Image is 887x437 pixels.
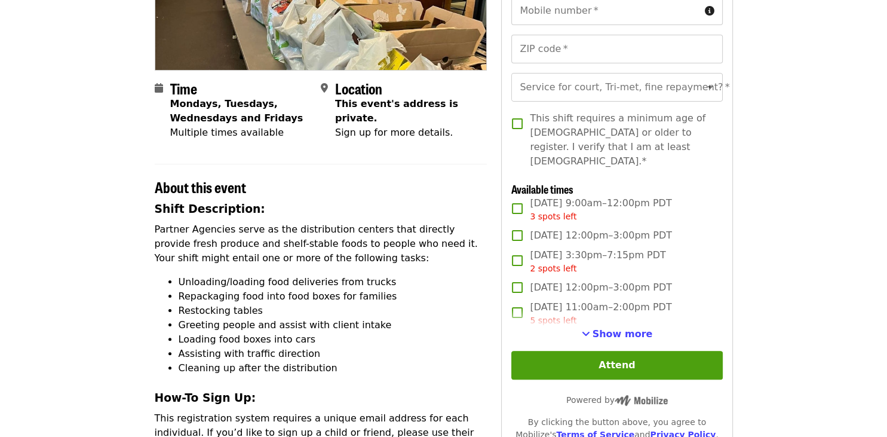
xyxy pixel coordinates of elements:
[530,196,671,223] span: [DATE] 9:00am–12:00pm PDT
[530,280,672,295] span: [DATE] 12:00pm–3:00pm PDT
[170,78,197,99] span: Time
[530,300,671,327] span: [DATE] 11:00am–2:00pm PDT
[155,222,487,265] p: Partner Agencies serve as the distribution centers that directly provide fresh produce and shelf-...
[511,35,722,63] input: ZIP code
[179,289,487,304] li: Repackaging food into food boxes for families
[179,318,487,332] li: Greeting people and assist with client intake
[511,351,722,380] button: Attend
[170,126,311,140] div: Multiple times available
[155,203,265,215] strong: Shift Description:
[179,347,487,361] li: Assisting with traffic direction
[335,127,453,138] span: Sign up for more details.
[179,275,487,289] li: Unloading/loading food deliveries from trucks
[615,395,668,406] img: Powered by Mobilize
[530,248,665,275] span: [DATE] 3:30pm–7:15pm PDT
[179,361,487,375] li: Cleaning up after the distribution
[511,181,573,197] span: Available times
[335,98,458,124] span: This event's address is private.
[170,98,303,124] strong: Mondays, Tuesdays, Wednesdays and Fridays
[705,5,714,17] i: circle-info icon
[566,395,668,405] span: Powered by
[702,79,719,96] button: Open
[530,212,576,221] span: 3 spots left
[155,392,256,404] strong: How-To Sign Up:
[155,82,163,94] i: calendar icon
[530,264,576,273] span: 2 spots left
[179,332,487,347] li: Loading food boxes into cars
[321,82,328,94] i: map-marker-alt icon
[530,316,576,325] span: 5 spots left
[155,176,246,197] span: About this event
[530,111,713,169] span: This shift requires a minimum age of [DEMOGRAPHIC_DATA] or older to register. I verify that I am ...
[530,228,672,243] span: [DATE] 12:00pm–3:00pm PDT
[593,328,653,340] span: Show more
[179,304,487,318] li: Restocking tables
[582,327,653,341] button: See more timeslots
[335,78,382,99] span: Location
